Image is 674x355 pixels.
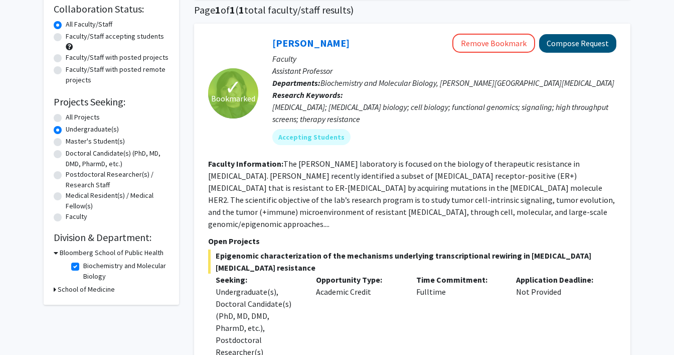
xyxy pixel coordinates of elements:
[208,159,615,229] fg-read-more: The [PERSON_NAME] laboratory is focused on the biology of therapeutic resistance in [MEDICAL_DATA...
[66,190,169,211] label: Medical Resident(s) / Medical Fellow(s)
[66,124,119,135] label: Undergraduate(s)
[66,148,169,169] label: Doctoral Candidate(s) (PhD, MD, DMD, PharmD, etc.)
[208,159,283,169] b: Faculty Information:
[8,310,43,347] iframe: Chat
[66,64,169,85] label: Faculty/Staff with posted remote projects
[54,96,169,108] h2: Projects Seeking:
[539,34,616,53] button: Compose Request to Utthara Nayar
[54,231,169,244] h2: Division & Department:
[320,78,614,88] span: Biochemistry and Molecular Biology, [PERSON_NAME][GEOGRAPHIC_DATA][MEDICAL_DATA]
[66,31,164,42] label: Faculty/Staff accepting students
[215,4,221,16] span: 1
[272,65,616,77] p: Assistant Professor
[272,78,320,88] b: Departments:
[66,169,169,190] label: Postdoctoral Researcher(s) / Research Staff
[272,90,343,100] b: Research Keywords:
[516,274,601,286] p: Application Deadline:
[230,4,235,16] span: 1
[66,112,100,123] label: All Projects
[452,34,535,53] button: Remove Bookmark
[211,92,255,104] span: Bookmarked
[66,211,87,222] label: Faculty
[54,3,169,15] h2: Collaboration Status:
[66,52,168,63] label: Faculty/Staff with posted projects
[416,274,501,286] p: Time Commitment:
[272,37,350,49] a: [PERSON_NAME]
[272,129,351,145] mat-chip: Accepting Students
[58,284,115,295] h3: School of Medicine
[208,250,616,274] span: Epigenomic characterization of the mechanisms underlying transcriptional rewiring in [MEDICAL_DAT...
[239,4,244,16] span: 1
[66,19,112,30] label: All Faculty/Staff
[316,274,401,286] p: Opportunity Type:
[225,82,242,92] span: ✓
[194,4,630,16] h1: Page of ( total faculty/staff results)
[272,101,616,125] div: [MEDICAL_DATA]; [MEDICAL_DATA] biology; cell biology; functional genomics; signaling; high throug...
[216,274,301,286] p: Seeking:
[272,53,616,65] p: Faculty
[66,136,125,147] label: Master's Student(s)
[83,261,166,282] label: Biochemistry and Molecular Biology
[60,248,163,258] h3: Bloomberg School of Public Health
[208,235,616,247] p: Open Projects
